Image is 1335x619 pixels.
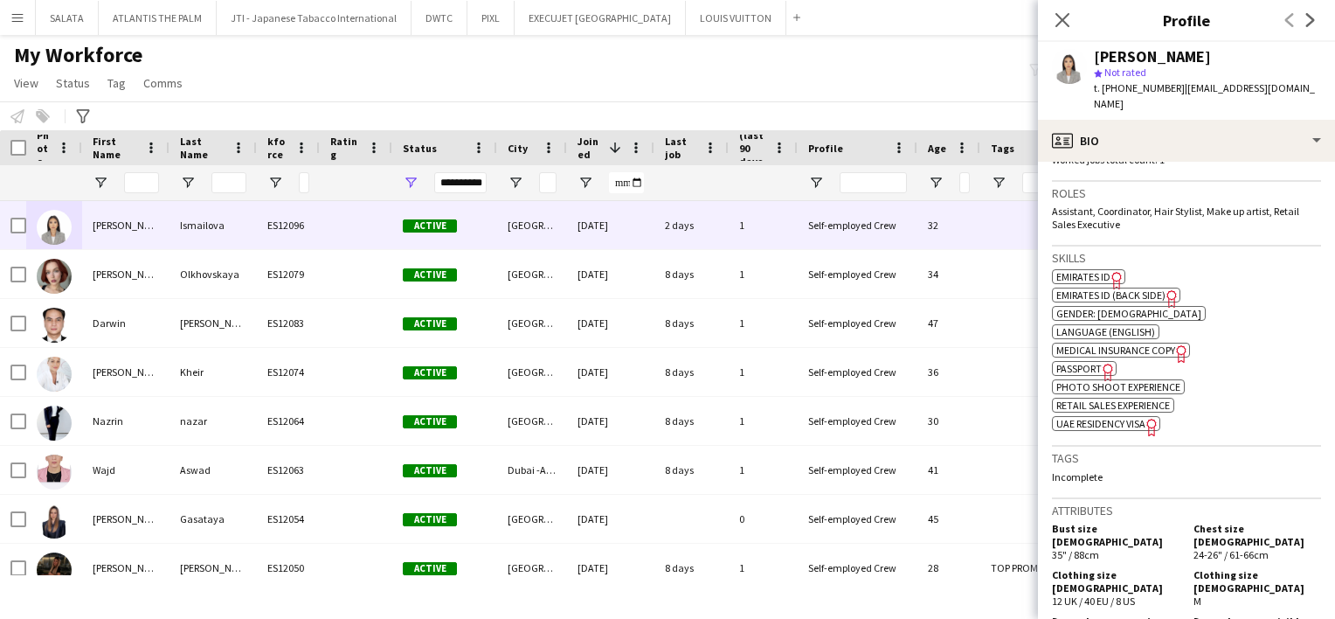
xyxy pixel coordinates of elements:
button: JTI - Japanese Tabacco International [217,1,412,35]
input: Last Name Filter Input [211,172,246,193]
button: Open Filter Menu [578,175,593,191]
a: Comms [136,72,190,94]
button: Open Filter Menu [808,175,824,191]
img: Ekaterina Aleksandrova [37,553,72,588]
div: [GEOGRAPHIC_DATA] [497,348,567,396]
div: Bio [1038,120,1335,162]
button: Open Filter Menu [991,175,1006,191]
div: 8 days [654,250,729,298]
div: ES12096 [257,201,320,249]
div: [DATE] [567,250,654,298]
a: Status [49,72,97,94]
span: Not rated [1104,66,1146,79]
span: Status [403,142,437,155]
div: 8 days [654,544,729,592]
button: Open Filter Menu [93,175,108,191]
span: Jobs (last 90 days) [739,115,766,181]
span: Active [403,268,457,282]
div: Self-employed Crew [798,495,917,543]
button: Open Filter Menu [403,175,418,191]
span: 24-26" / 61-66cm [1193,548,1269,561]
button: Open Filter Menu [180,175,196,191]
h3: Attributes [1052,503,1321,518]
div: 41 [917,446,980,494]
img: Wajd Aswad [37,455,72,490]
span: View [14,75,38,91]
span: Assistant, Coordinator, Hair Stylist, Make up artist, Retail Sales Executive [1052,205,1299,231]
img: Judith Kheir [37,357,72,392]
div: ES12063 [257,446,320,494]
div: 8 days [654,348,729,396]
span: Emirates ID (back side) [1056,289,1166,302]
input: First Name Filter Input [124,172,159,193]
span: Active [403,464,457,477]
div: [GEOGRAPHIC_DATA] [497,250,567,298]
button: PIXL [467,1,515,35]
span: Gender: [DEMOGRAPHIC_DATA] [1056,307,1201,320]
div: [GEOGRAPHIC_DATA] [497,299,567,347]
h5: Chest size [DEMOGRAPHIC_DATA] [1193,522,1321,548]
span: First Name [93,135,138,161]
div: [DATE] [567,299,654,347]
span: Active [403,219,457,233]
div: 47 [917,299,980,347]
span: 12 UK / 40 EU / 8 US [1052,595,1135,608]
h5: Clothing size [DEMOGRAPHIC_DATA] [1193,568,1321,595]
h3: Skills [1052,250,1321,266]
span: Last Name [180,135,225,161]
div: [GEOGRAPHIC_DATA] [497,397,567,445]
span: Photo shoot experience [1056,380,1180,393]
div: Nazrin [82,397,169,445]
div: 1 [729,397,798,445]
a: Tag [100,72,133,94]
h3: Tags [1052,450,1321,466]
div: Self-employed Crew [798,446,917,494]
input: Age Filter Input [959,172,970,193]
img: Anastasia Olkhovskaya [37,259,72,294]
div: ES12079 [257,250,320,298]
div: [GEOGRAPHIC_DATA] [497,201,567,249]
div: ES12074 [257,348,320,396]
div: 36 [917,348,980,396]
button: LOUIS VUITTON [686,1,786,35]
div: Dubai -Almamzar [497,446,567,494]
div: 0 [729,495,798,543]
span: City [508,142,528,155]
span: t. [PHONE_NUMBER] [1094,81,1185,94]
div: [PERSON_NAME] [82,250,169,298]
div: [PERSON_NAME] [169,544,257,592]
div: [PERSON_NAME] [169,299,257,347]
div: Ismailova [169,201,257,249]
div: 1 [729,201,798,249]
div: [GEOGRAPHIC_DATA] [497,544,567,592]
div: 34 [917,250,980,298]
div: [DATE] [567,446,654,494]
div: ES12054 [257,495,320,543]
div: Kheir [169,348,257,396]
div: [PERSON_NAME] [1094,49,1211,65]
span: Active [403,513,457,526]
div: Olkhovskaya [169,250,257,298]
button: EXECUJET [GEOGRAPHIC_DATA] [515,1,686,35]
button: Open Filter Menu [928,175,944,191]
span: Emirates ID [1056,270,1110,283]
h5: Bust size [DEMOGRAPHIC_DATA] [1052,522,1179,548]
div: Self-employed Crew [798,544,917,592]
input: Joined Filter Input [609,172,644,193]
span: Passport [1056,362,1102,375]
div: Self-employed Crew [798,299,917,347]
span: Rating [330,135,361,161]
span: Age [928,142,946,155]
h5: Clothing size [DEMOGRAPHIC_DATA] [1052,568,1179,595]
div: 8 days [654,397,729,445]
span: UAE Residency Visa [1056,417,1145,430]
app-action-btn: Advanced filters [73,106,93,127]
div: Self-employed Crew [798,250,917,298]
button: ATLANTIS THE PALM [99,1,217,35]
button: Open Filter Menu [267,175,283,191]
h3: Profile [1038,9,1335,31]
div: 1 [729,544,798,592]
span: Comms [143,75,183,91]
div: [DATE] [567,544,654,592]
div: ES12083 [257,299,320,347]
